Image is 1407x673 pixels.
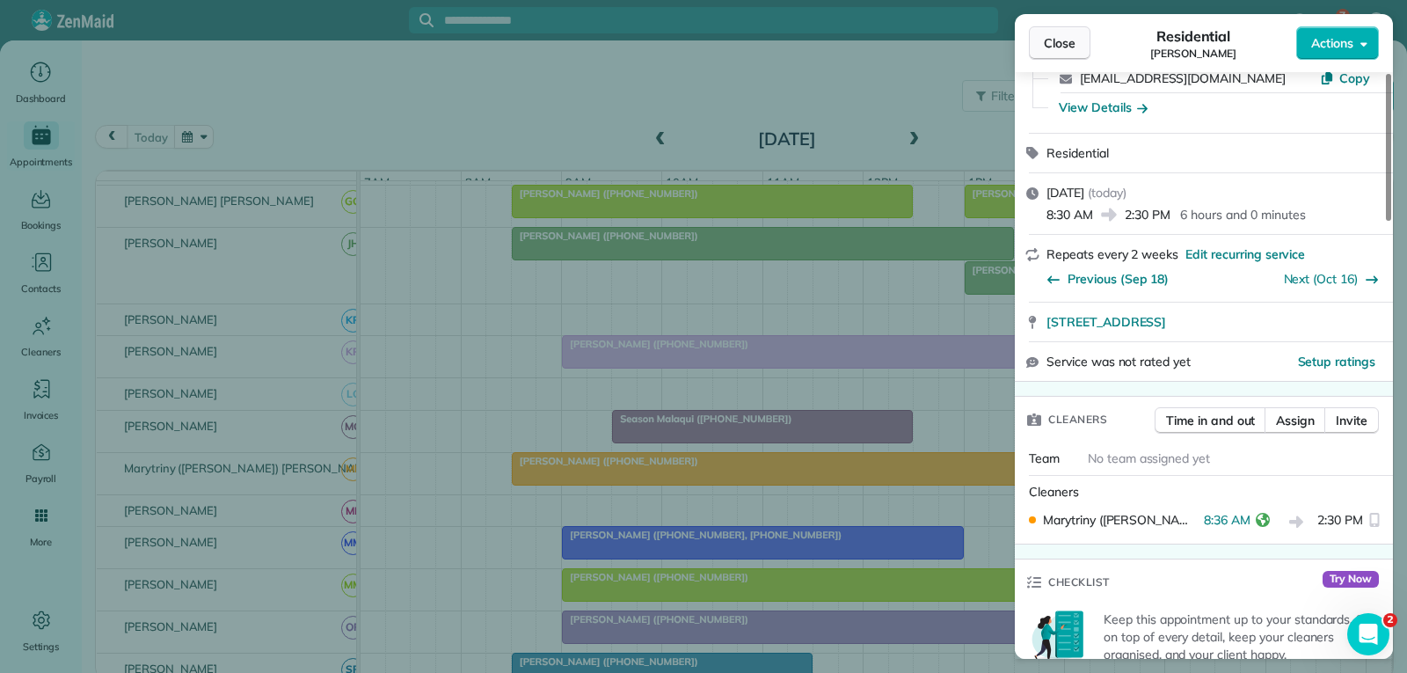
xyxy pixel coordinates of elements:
[1046,185,1084,201] span: [DATE]
[1048,411,1107,428] span: Cleaners
[1298,354,1376,369] span: Setup ratings
[1029,450,1060,466] span: Team
[1125,206,1170,223] span: 2:30 PM
[1059,99,1148,116] button: View Details
[1044,34,1075,52] span: Close
[1166,412,1255,429] span: Time in and out
[1029,484,1079,500] span: Cleaners
[1276,412,1315,429] span: Assign
[1046,206,1093,223] span: 8:30 AM
[1080,70,1286,86] a: [EMAIL_ADDRESS][DOMAIN_NAME]
[1068,270,1169,288] span: Previous (Sep 18)
[1155,407,1266,434] button: Time in and out
[1284,271,1359,287] a: Next (Oct 16)
[1046,246,1178,262] span: Repeats every 2 weeks
[1088,185,1126,201] span: ( today )
[1046,270,1169,288] button: Previous (Sep 18)
[1347,613,1389,655] iframe: Intercom live chat
[1048,574,1110,591] span: Checklist
[1043,511,1197,529] span: Marytriny ([PERSON_NAME]) [PERSON_NAME]
[1284,270,1380,288] button: Next (Oct 16)
[1088,450,1210,466] span: No team assigned yet
[1150,47,1236,61] span: [PERSON_NAME]
[1311,34,1353,52] span: Actions
[1339,70,1370,86] span: Copy
[1320,69,1370,87] button: Copy
[1156,26,1231,47] span: Residential
[1104,611,1382,663] p: Keep this appointment up to your standards. Stay on top of every detail, keep your cleaners organ...
[1298,353,1376,370] button: Setup ratings
[1046,353,1191,371] span: Service was not rated yet
[1046,145,1109,161] span: Residential
[1317,511,1363,533] span: 2:30 PM
[1383,613,1397,627] span: 2
[1324,407,1379,434] button: Invite
[1204,511,1250,533] span: 8:36 AM
[1265,407,1326,434] button: Assign
[1180,206,1305,223] p: 6 hours and 0 minutes
[1029,26,1090,60] button: Close
[1046,313,1382,331] a: [STREET_ADDRESS]
[1046,313,1166,331] span: [STREET_ADDRESS]
[1323,571,1379,589] span: Try Now
[1336,412,1367,429] span: Invite
[1185,245,1305,263] span: Edit recurring service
